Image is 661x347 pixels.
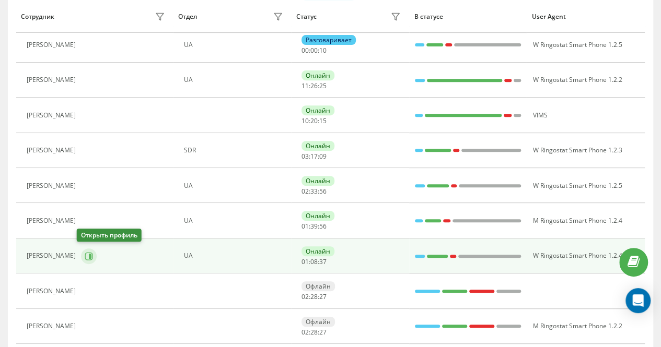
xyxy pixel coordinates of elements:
div: Онлайн [301,105,334,115]
span: 01 [301,257,309,266]
div: : : [301,223,327,230]
div: : : [301,329,327,336]
span: 27 [319,328,327,337]
div: Статус [296,13,317,20]
span: 27 [319,292,327,301]
span: 02 [301,328,309,337]
span: 17 [310,152,318,161]
span: W Ringostat Smart Phone 1.2.5 [532,181,622,190]
div: : : [301,258,327,266]
div: User Agent [532,13,640,20]
span: W Ringostat Smart Phone 1.2.3 [532,146,622,154]
span: W Ringostat Smart Phone 1.2.5 [532,40,622,49]
span: 56 [319,187,327,196]
div: [PERSON_NAME] [27,112,78,119]
span: 02 [301,187,309,196]
span: 00 [301,46,309,55]
span: 03 [301,152,309,161]
span: 39 [310,222,318,231]
div: [PERSON_NAME] [27,76,78,83]
div: [PERSON_NAME] [27,147,78,154]
div: UA [184,41,286,49]
span: 33 [310,187,318,196]
div: UA [184,217,286,224]
span: 15 [319,116,327,125]
div: : : [301,153,327,160]
span: 09 [319,152,327,161]
span: 11 [301,81,309,90]
span: 25 [319,81,327,90]
span: 00 [310,46,318,55]
span: VIMS [532,111,547,119]
div: Открыть профиль [77,229,142,242]
div: Разговаривает [301,35,356,45]
div: UA [184,182,286,189]
span: M Ringostat Smart Phone 1.2.4 [532,216,622,225]
div: Онлайн [301,141,334,151]
span: 10 [301,116,309,125]
div: : : [301,117,327,125]
div: : : [301,47,327,54]
div: Онлайн [301,211,334,221]
div: : : [301,188,327,195]
span: W Ringostat Smart Phone 1.2.4 [532,251,622,260]
span: 37 [319,257,327,266]
div: Отдел [178,13,197,20]
span: W Ringostat Smart Phone 1.2.2 [532,75,622,84]
div: : : [301,293,327,301]
div: [PERSON_NAME] [27,322,78,330]
span: 10 [319,46,327,55]
div: : : [301,82,327,90]
div: Сотрудник [21,13,54,20]
span: 56 [319,222,327,231]
div: В статусе [414,13,522,20]
div: UA [184,76,286,83]
div: [PERSON_NAME] [27,217,78,224]
div: [PERSON_NAME] [27,182,78,189]
div: Онлайн [301,70,334,80]
span: 01 [301,222,309,231]
span: 28 [310,328,318,337]
div: [PERSON_NAME] [27,252,78,259]
div: UA [184,252,286,259]
span: 20 [310,116,318,125]
div: Онлайн [301,246,334,256]
div: Онлайн [301,176,334,186]
div: SDR [184,147,286,154]
div: Open Intercom Messenger [625,288,651,313]
span: 02 [301,292,309,301]
span: 28 [310,292,318,301]
span: 08 [310,257,318,266]
div: [PERSON_NAME] [27,288,78,295]
span: M Ringostat Smart Phone 1.2.2 [532,321,622,330]
div: Офлайн [301,281,335,291]
div: [PERSON_NAME] [27,41,78,49]
span: 26 [310,81,318,90]
div: Офлайн [301,317,335,327]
